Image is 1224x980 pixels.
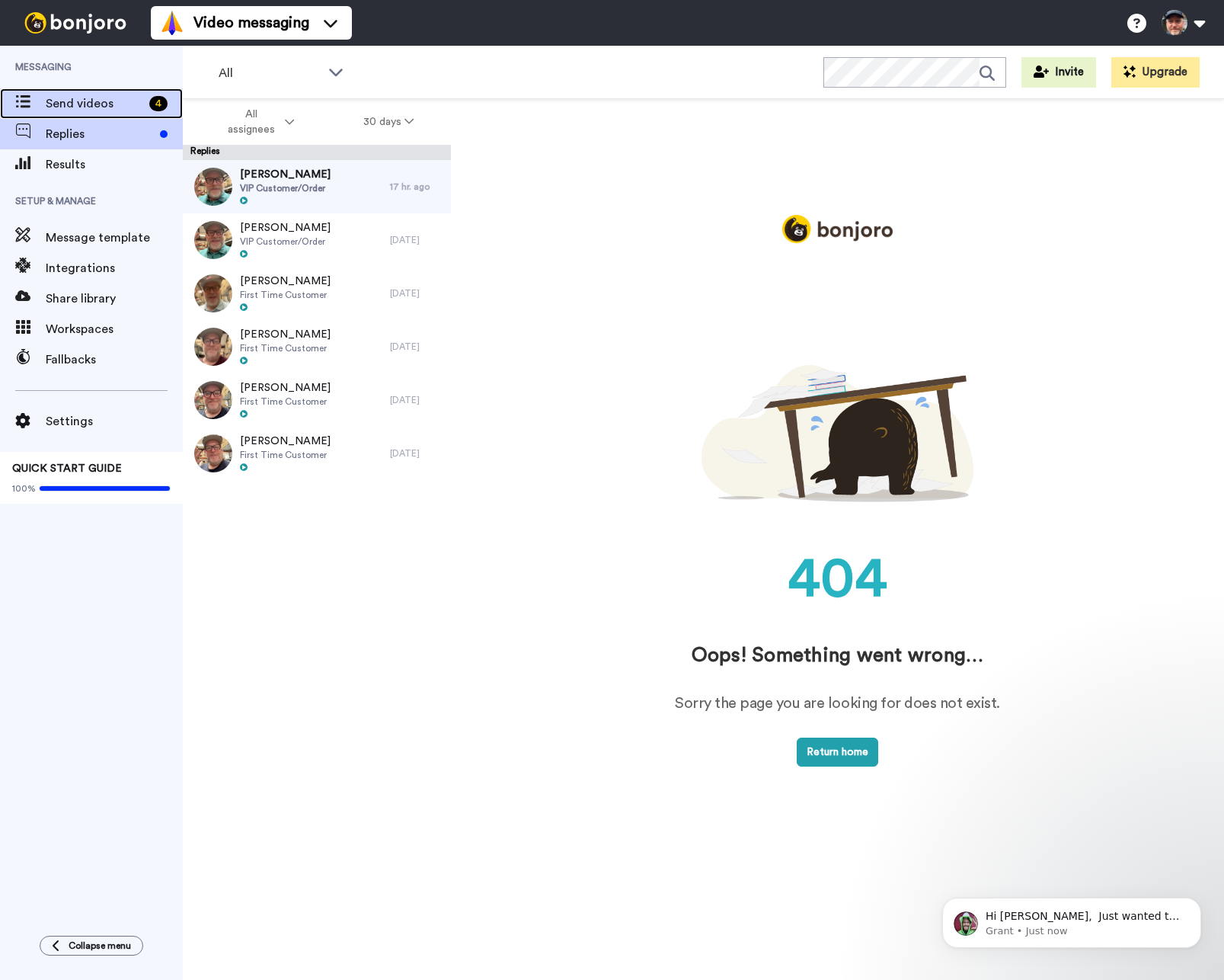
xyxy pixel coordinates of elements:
[390,181,443,193] div: 17 hr. ago
[186,101,329,143] button: All assignees
[149,96,168,111] div: 4
[390,447,443,460] div: [DATE]
[194,381,232,419] img: 1a9bcb0a-13fd-4e25-a0fe-7ad9bde20972-thumb.jpg
[194,221,232,259] img: 9be0dd89-14d7-42a2-af85-ebe0efe31b15-thumb.jpg
[701,365,973,502] img: 404.png
[194,274,232,312] img: df3c6750-cfd0-462d-9af4-a8d7fc135f90-thumb.jpg
[219,64,321,82] span: All
[194,434,232,472] img: 4a3ae7ae-199b-492a-ac6a-84e757c9bea5-thumb.jpg
[390,341,443,353] div: [DATE]
[240,396,331,408] span: First Time Customer
[183,213,451,267] a: [PERSON_NAME]VIP Customer/Order[DATE]
[46,125,154,143] span: Replies
[797,747,878,757] a: Return home
[46,351,183,369] span: Fallbacks
[46,412,183,431] span: Settings
[183,267,451,320] a: [PERSON_NAME]First Time Customer[DATE]
[390,394,443,406] div: [DATE]
[220,107,282,137] span: All assignees
[69,940,131,952] span: Collapse menu
[40,936,143,956] button: Collapse menu
[240,167,331,182] span: [PERSON_NAME]
[18,12,133,34] img: bj-logo-header-white.svg
[782,215,893,243] img: logo_full.png
[46,320,183,338] span: Workspaces
[46,259,183,277] span: Integrations
[329,108,449,136] button: 30 days
[240,449,331,461] span: First Time Customer
[240,274,331,289] span: [PERSON_NAME]
[240,235,331,248] span: VIP Customer/Order
[517,693,1158,715] div: Sorry the page you are looking for does not exist.
[183,145,451,160] div: Replies
[12,482,36,495] span: 100%
[240,182,331,194] span: VIP Customer/Order
[46,290,183,308] span: Share library
[46,94,143,113] span: Send videos
[46,155,183,174] span: Results
[193,12,309,34] span: Video messaging
[183,373,451,427] a: [PERSON_NAME]First Time Customer[DATE]
[194,328,232,366] img: 75838a81-212a-450b-b5b8-0311b2077830-thumb.jpg
[12,463,122,474] span: QUICK START GUIDE
[46,229,183,247] span: Message template
[481,540,1194,619] div: 404
[183,427,451,480] a: [PERSON_NAME]First Time Customer[DATE]
[1111,57,1200,88] button: Upgrade
[240,327,331,342] span: [PERSON_NAME]
[240,220,331,235] span: [PERSON_NAME]
[160,11,184,35] img: vm-color.svg
[797,738,878,767] button: Return home
[240,342,331,354] span: First Time Customer
[183,320,451,373] a: [PERSON_NAME]First Time Customer[DATE]
[481,642,1194,670] div: Oops! Something went wrong…
[194,168,232,206] img: 692e670d-9848-417f-ad71-7f47645e4a6a-thumb.jpg
[1021,57,1096,88] button: Invite
[919,866,1224,972] iframe: Intercom notifications message
[390,287,443,299] div: [DATE]
[240,434,331,449] span: [PERSON_NAME]
[183,160,451,213] a: [PERSON_NAME]VIP Customer/Order17 hr. ago
[240,380,331,396] span: [PERSON_NAME]
[240,289,331,301] span: First Time Customer
[390,234,443,246] div: [DATE]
